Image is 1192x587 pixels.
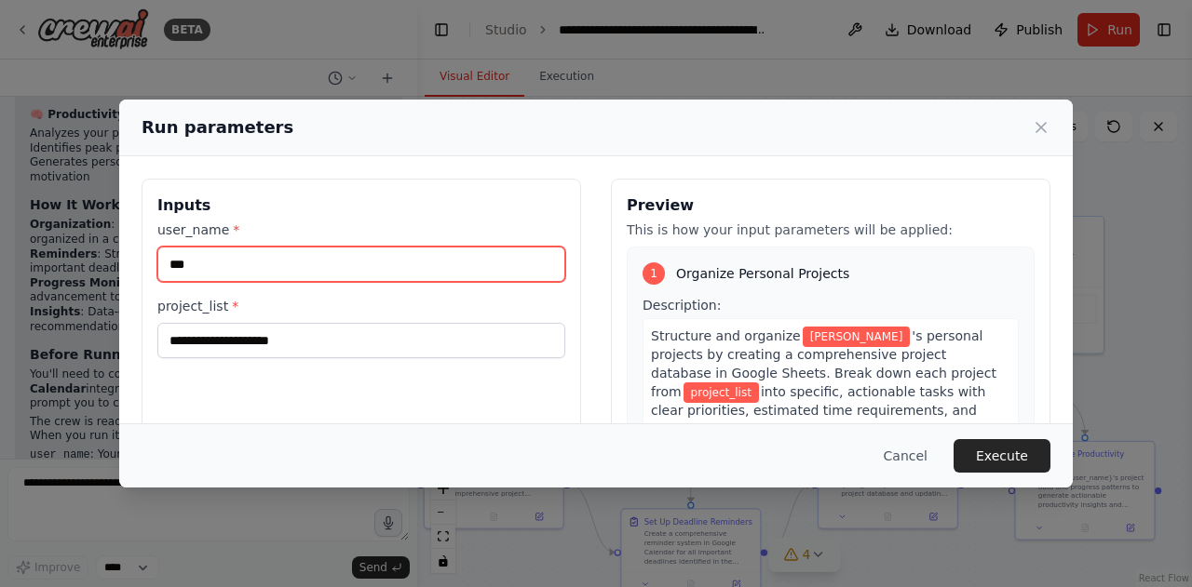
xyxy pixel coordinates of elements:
h3: Inputs [157,194,565,217]
span: Variable: project_list [684,382,759,403]
span: Structure and organize [651,328,801,343]
h2: Run parameters [142,114,293,140]
button: Execute [954,439,1050,473]
h3: Preview [627,194,1035,217]
span: Organize Personal Projects [676,264,849,283]
p: This is how your input parameters will be applied: [627,220,1035,239]
div: 1 [643,262,665,285]
button: Cancel [869,439,942,473]
label: project_list [157,297,565,315]
span: into specific, actionable tasks with clear priorities, estimated time requirements, and dependenc... [651,384,996,474]
span: Variable: user_name [803,327,911,347]
span: Description: [643,298,721,313]
label: user_name [157,220,565,239]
